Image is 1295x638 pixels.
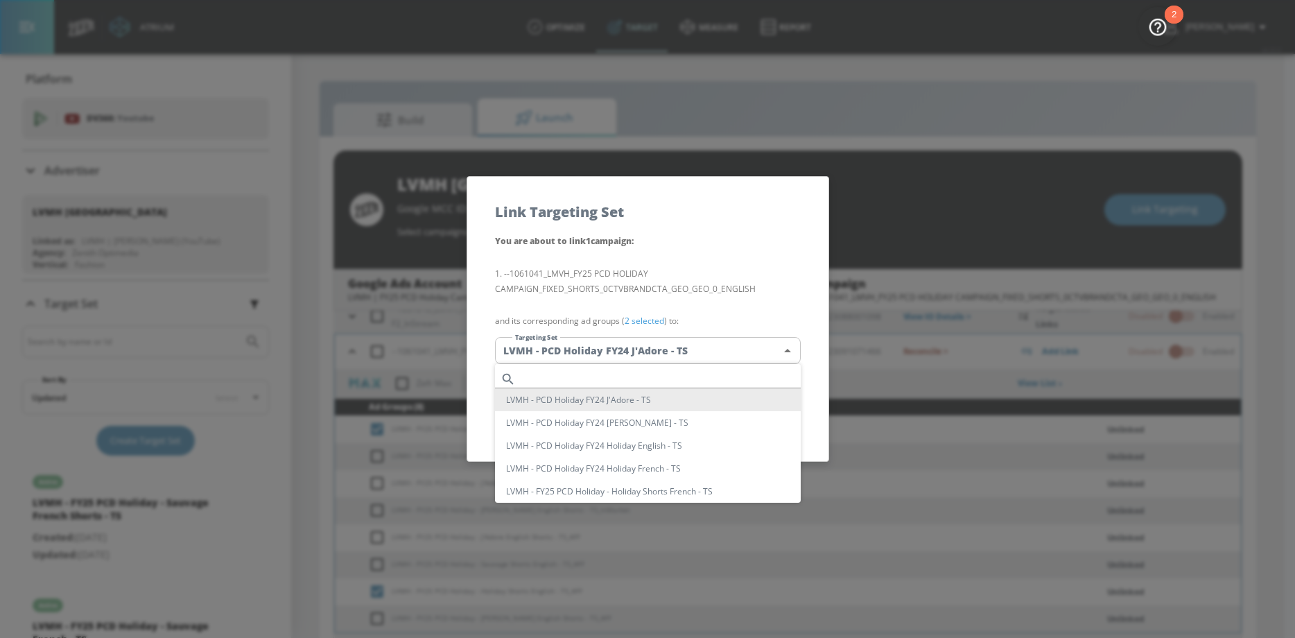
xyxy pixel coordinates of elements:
[495,457,801,480] li: LVMH - PCD Holiday FY24 Holiday French - TS
[1172,15,1176,33] div: 2
[495,434,801,457] li: LVMH - PCD Holiday FY24 Holiday English - TS
[495,411,801,434] li: LVMH - PCD Holiday FY24 [PERSON_NAME] - TS
[1138,7,1177,46] button: Open Resource Center, 2 new notifications
[495,388,801,411] li: LVMH - PCD Holiday FY24 J'Adore - TS
[495,480,801,503] li: LVMH - FY25 PCD Holiday - Holiday Shorts French - TS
